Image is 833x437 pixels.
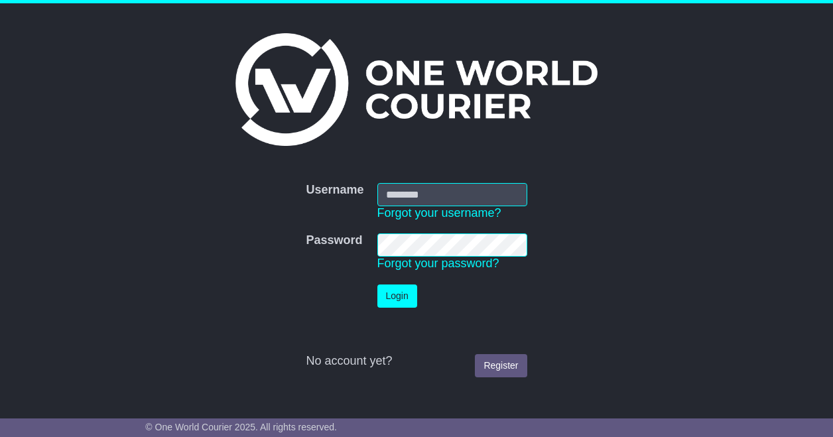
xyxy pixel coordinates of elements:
[306,233,362,248] label: Password
[306,183,363,198] label: Username
[377,206,501,219] a: Forgot your username?
[377,257,499,270] a: Forgot your password?
[475,354,527,377] a: Register
[145,422,337,432] span: © One World Courier 2025. All rights reserved.
[306,354,527,369] div: No account yet?
[235,33,598,146] img: One World
[377,284,417,308] button: Login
